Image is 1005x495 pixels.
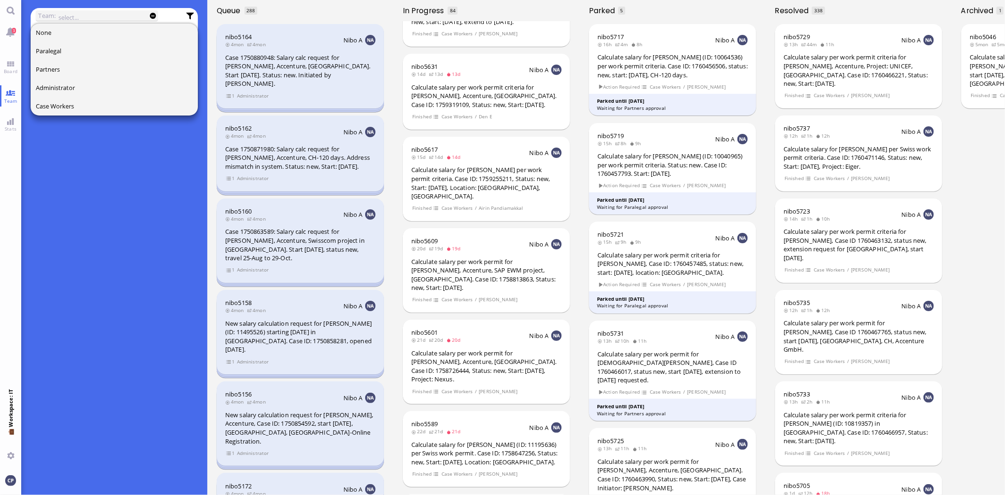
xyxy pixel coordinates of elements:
[597,132,624,140] a: nibo5719
[737,233,748,243] img: NA
[716,440,735,449] span: Nibo A
[597,410,748,417] div: Waiting for Partners approval
[784,266,804,274] span: Finished
[343,302,363,310] span: Nibo A
[813,91,845,99] span: Case Workers
[847,174,850,182] span: /
[902,127,921,136] span: Nibo A
[902,302,921,310] span: Nibo A
[597,329,624,338] span: nibo5731
[851,266,890,274] span: [PERSON_NAME]
[816,132,833,139] span: 12h
[58,12,141,23] input: select...
[813,357,845,365] span: Case Workers
[801,307,816,313] span: 1h
[530,331,549,340] span: Nibo A
[597,457,748,492] div: Calculate salary per work permit for [PERSON_NAME], Accenture, [GEOGRAPHIC_DATA]. Case ID: 176046...
[226,358,235,366] span: view 1 items
[247,398,269,405] span: 4mon
[479,204,524,212] span: Airin Pandiamakkal
[479,296,518,304] span: [PERSON_NAME]
[412,470,432,478] span: Finished
[801,398,816,405] span: 2h
[597,296,748,303] div: Parked until [DATE]
[225,411,376,445] div: New salary calculation request for [PERSON_NAME], Accenture, Case ID: 1750854592, start [DATE], [...
[970,33,996,41] span: nibo5046
[411,328,438,337] span: nibo5601
[923,35,934,45] img: NA
[784,207,810,215] span: nibo5723
[247,41,269,48] span: 4mon
[441,388,473,396] span: Case Workers
[1,68,20,74] span: Board
[683,83,686,91] span: /
[851,357,890,365] span: [PERSON_NAME]
[687,83,726,91] span: [PERSON_NAME]
[598,83,640,91] span: Action Required
[784,33,810,41] a: nibo5729
[237,358,269,366] span: Administrator
[615,41,631,48] span: 4m
[597,437,624,445] a: nibo5725
[225,227,376,262] div: Case 1750863589: Salary calc request for [PERSON_NAME], Accenture, Swisscom project in [GEOGRAPHI...
[441,296,473,304] span: Case Workers
[411,420,438,428] a: nibo5589
[36,65,60,74] span: Partners
[814,7,823,14] span: 338
[589,5,618,16] span: Parked
[801,132,816,139] span: 1h
[784,357,804,365] span: Finished
[551,148,562,158] img: NA
[784,481,810,490] a: nibo5705
[31,24,198,42] button: None
[784,298,810,307] a: nibo5735
[530,423,549,432] span: Nibo A
[649,280,681,289] span: Case Workers
[441,30,473,38] span: Case Workers
[2,125,19,132] span: Stats
[474,388,477,396] span: /
[632,445,650,452] span: 11h
[226,449,235,457] span: view 1 items
[411,71,429,77] span: 14d
[225,307,247,313] span: 4mon
[961,5,997,16] span: Archived
[411,145,438,154] span: nibo5617
[36,28,51,37] span: None
[429,245,446,252] span: 19d
[36,102,74,110] span: Case Workers
[784,91,804,99] span: Finished
[816,307,833,313] span: 12h
[246,7,255,14] span: 288
[784,449,804,457] span: Finished
[7,427,14,448] span: 💼 Workspace: IT
[31,97,198,115] button: Case Workers
[226,266,235,274] span: view 1 items
[225,390,252,398] a: nibo5156
[597,403,748,410] div: Parked until [DATE]
[411,245,429,252] span: 20d
[597,230,624,239] span: nibo5721
[597,251,748,277] div: Calculate salary per work permit criteria for [PERSON_NAME], Case ID: 1760457485, status: new, st...
[411,62,438,71] span: nibo5631
[801,41,820,48] span: 44m
[784,53,934,88] div: Calculate salary per work permit criteria for [PERSON_NAME], Accenture, Project: UNICEF, [GEOGRAP...
[551,239,562,249] img: NA
[31,42,198,60] button: Paralegal
[683,181,686,190] span: /
[365,301,376,311] img: NA
[716,234,735,242] span: Nibo A
[441,470,473,478] span: Case Workers
[851,174,890,182] span: [PERSON_NAME]
[2,98,20,104] span: Team
[412,296,432,304] span: Finished
[784,124,810,132] a: nibo5737
[801,215,816,222] span: 1h
[923,484,934,495] img: NA
[474,296,477,304] span: /
[31,79,198,97] button: Administrator
[429,71,446,77] span: 13d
